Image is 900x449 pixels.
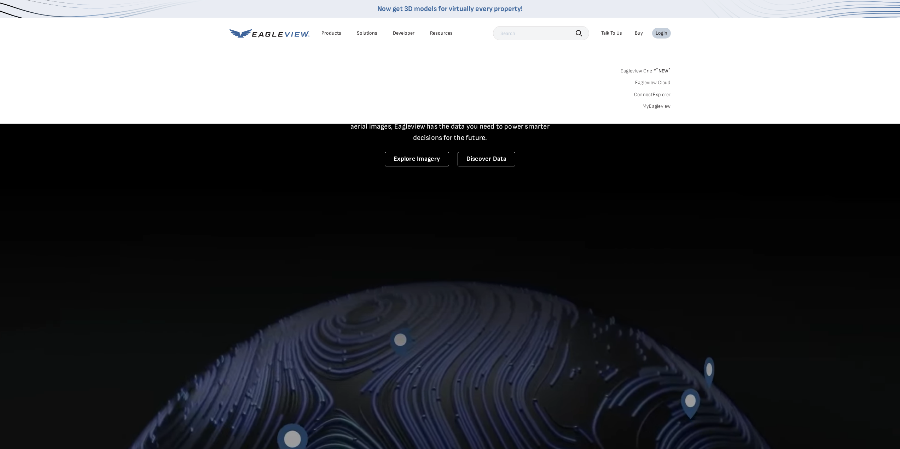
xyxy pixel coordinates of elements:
div: Resources [430,30,453,36]
a: Developer [393,30,414,36]
a: Buy [635,30,643,36]
div: Talk To Us [601,30,622,36]
input: Search [493,26,589,40]
div: Login [656,30,667,36]
a: MyEagleview [643,103,671,110]
a: Eagleview One™*NEW* [621,66,671,74]
div: Solutions [357,30,377,36]
span: NEW [656,68,670,74]
div: Products [321,30,341,36]
a: Explore Imagery [385,152,449,166]
a: ConnectExplorer [634,91,671,98]
a: Now get 3D models for virtually every property! [377,5,523,13]
a: Discover Data [458,152,515,166]
a: Eagleview Cloud [635,79,671,86]
p: A new era starts here. Built on more than 3.5 billion high-resolution aerial images, Eagleview ha... [342,110,558,143]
